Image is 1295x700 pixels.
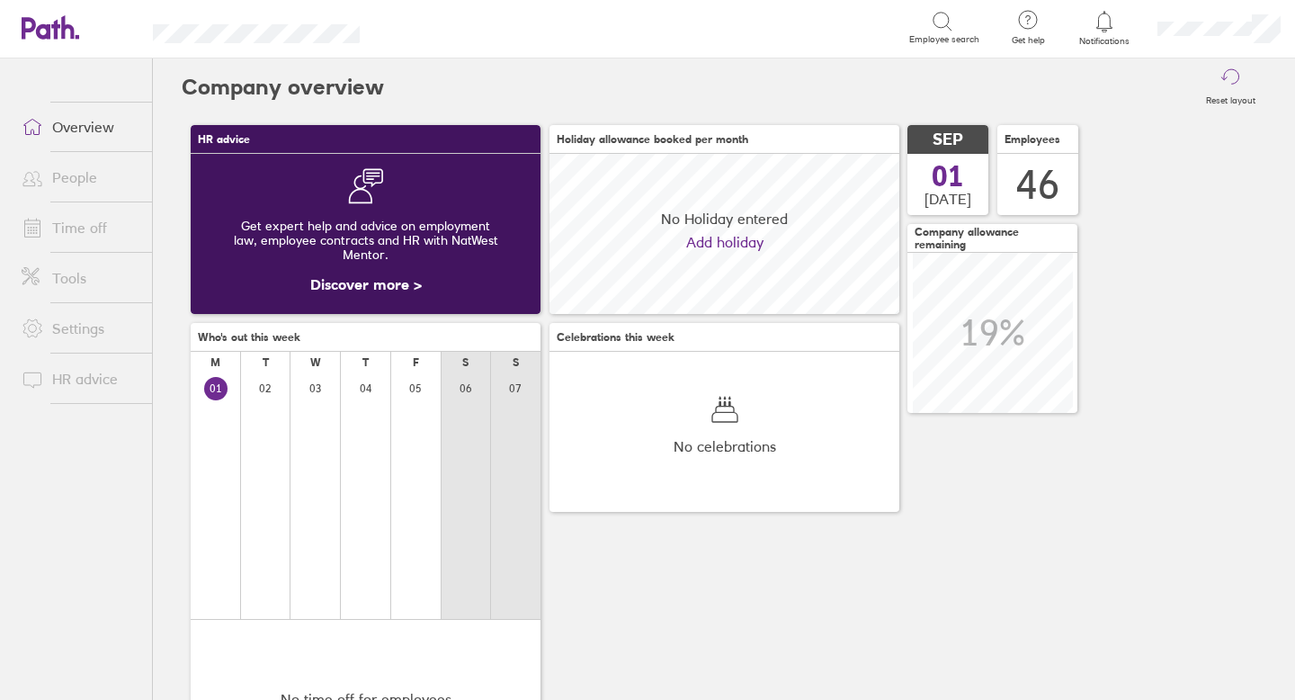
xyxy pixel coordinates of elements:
div: W [310,356,321,369]
div: Search [408,19,454,35]
a: Discover more > [310,275,422,293]
a: People [7,159,152,195]
div: T [263,356,269,369]
a: Overview [7,109,152,145]
span: Who's out this week [198,331,300,344]
span: No Holiday entered [661,211,788,227]
a: Settings [7,310,152,346]
span: HR advice [198,133,250,146]
div: T [362,356,369,369]
span: Employees [1005,133,1060,146]
span: Notifications [1076,36,1134,47]
a: Add holiday [686,234,764,250]
span: No celebrations [674,438,776,454]
div: M [210,356,220,369]
button: Reset layout [1195,58,1266,116]
span: Company allowance remaining [915,226,1070,251]
label: Reset layout [1195,90,1266,106]
a: Tools [7,260,152,296]
a: Notifications [1076,9,1134,47]
span: Employee search [909,34,979,45]
span: SEP [933,130,963,149]
span: 01 [932,162,964,191]
a: Time off [7,210,152,246]
span: Celebrations this week [557,331,674,344]
span: [DATE] [924,191,971,207]
h2: Company overview [182,58,384,116]
span: Holiday allowance booked per month [557,133,748,146]
span: Get help [999,35,1058,46]
a: HR advice [7,361,152,397]
div: 46 [1016,162,1059,208]
div: Get expert help and advice on employment law, employee contracts and HR with NatWest Mentor. [205,204,526,276]
div: S [513,356,519,369]
div: F [413,356,419,369]
div: S [462,356,469,369]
